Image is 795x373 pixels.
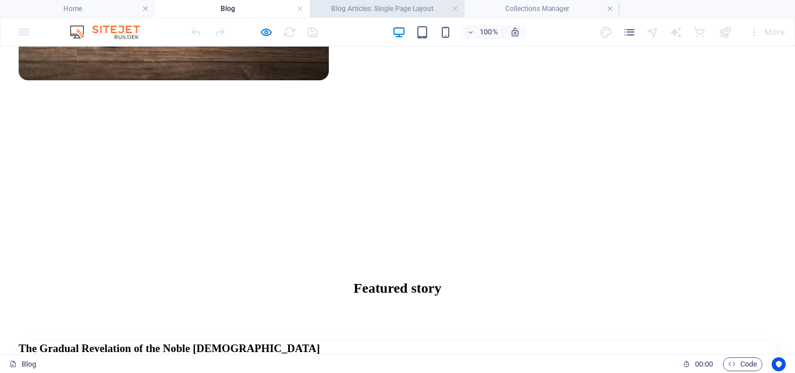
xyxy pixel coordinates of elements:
span: 00 00 [695,357,713,371]
i: Pages (Ctrl+Alt+S) [623,26,636,39]
img: Editor Logo [67,25,154,39]
h4: Blog [155,2,310,15]
h6: 100% [480,25,498,39]
button: Code [723,357,762,371]
h6: Session time [683,357,714,371]
h4: Blog Articles: Single Page Layout [310,2,464,15]
button: pages [623,25,637,39]
h4: Collections Manager [464,2,619,15]
span: Code [728,357,757,371]
button: 100% [462,25,503,39]
button: Click here to leave preview mode and continue editing [259,25,273,39]
a: Click to cancel selection. Double-click to open Pages [9,357,36,371]
button: Usercentrics [772,357,786,371]
span: : [703,360,705,368]
i: On resize automatically adjust zoom level to fit chosen device. [510,27,520,37]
